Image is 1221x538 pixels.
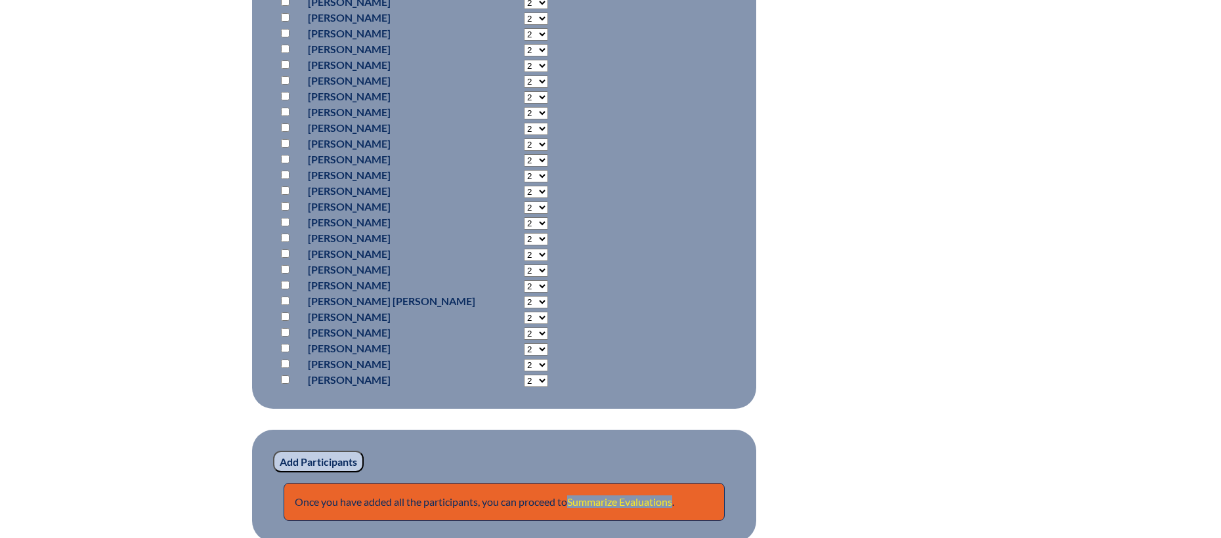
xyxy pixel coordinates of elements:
p: [PERSON_NAME] [308,183,475,199]
p: [PERSON_NAME] [308,136,475,152]
p: [PERSON_NAME] [308,309,475,325]
p: [PERSON_NAME] [308,120,475,136]
p: [PERSON_NAME] [308,341,475,356]
p: [PERSON_NAME] [308,199,475,215]
p: [PERSON_NAME] [308,356,475,372]
p: [PERSON_NAME] [308,26,475,41]
p: [PERSON_NAME] [308,73,475,89]
p: [PERSON_NAME] [308,230,475,246]
p: [PERSON_NAME] [308,325,475,341]
p: [PERSON_NAME] [308,10,475,26]
p: [PERSON_NAME] [308,262,475,278]
p: [PERSON_NAME] [308,278,475,293]
p: [PERSON_NAME] [308,152,475,167]
p: [PERSON_NAME] [308,167,475,183]
a: Summarize Evaluations [567,495,672,508]
input: Add Participants [273,451,364,473]
p: [PERSON_NAME] [308,104,475,120]
p: [PERSON_NAME] [308,372,475,388]
p: [PERSON_NAME] [308,89,475,104]
p: Once you have added all the participants, you can proceed to . [284,483,725,521]
p: [PERSON_NAME] [308,246,475,262]
p: [PERSON_NAME] [308,215,475,230]
p: [PERSON_NAME] [308,57,475,73]
p: [PERSON_NAME] [308,41,475,57]
p: [PERSON_NAME] [PERSON_NAME] [308,293,475,309]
